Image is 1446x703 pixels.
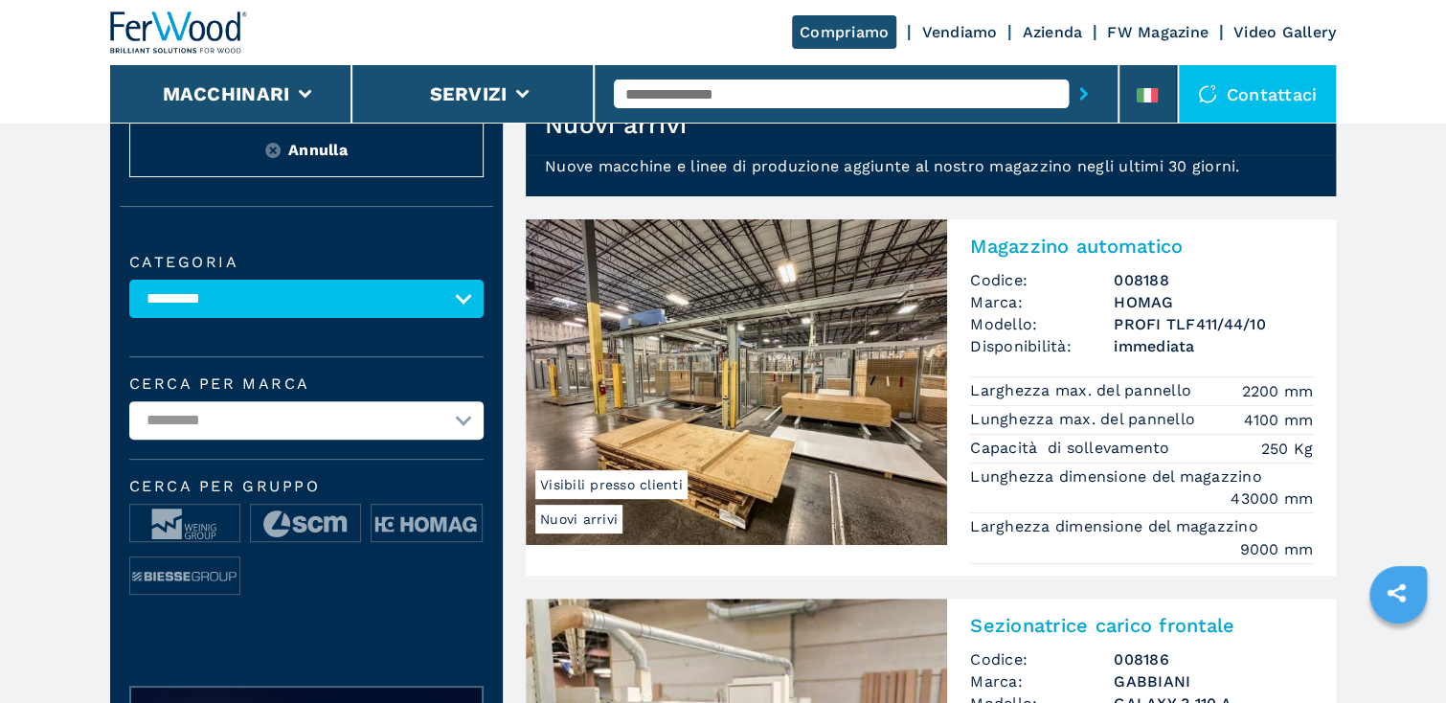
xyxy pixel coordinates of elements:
em: 250 Kg [1261,438,1314,460]
span: Codice: [970,269,1114,291]
img: Reset [265,143,281,158]
a: Azienda [1022,23,1082,41]
p: Lunghezza max. del pannello [970,409,1200,430]
h3: 008186 [1114,648,1313,670]
div: Contattaci [1179,65,1337,123]
span: Modello: [970,313,1114,335]
a: Magazzino automatico HOMAG PROFI TLF411/44/10Nuovi arriviVisibili presso clientiMagazzino automat... [526,219,1336,576]
h2: Sezionatrice carico frontale [970,614,1313,637]
span: Cerca per Gruppo [129,479,484,494]
button: submit-button [1069,72,1098,116]
em: 43000 mm [1231,488,1313,510]
img: Contattaci [1198,84,1217,103]
span: Disponibilità: [970,335,1114,357]
em: 4100 mm [1243,409,1313,431]
label: Categoria [129,255,484,270]
em: 2200 mm [1241,380,1313,402]
p: Capacità di sollevamento [970,438,1175,459]
p: Larghezza dimensione del magazzino [970,516,1263,537]
button: ResetAnnulla [129,123,484,177]
span: Codice: [970,648,1114,670]
span: immediata [1114,335,1313,357]
span: Marca: [970,670,1114,692]
h1: Nuovi arrivi [545,109,687,140]
img: image [372,505,481,543]
span: Marca: [970,291,1114,313]
button: Macchinari [163,82,290,105]
img: Magazzino automatico HOMAG PROFI TLF411/44/10 [526,219,947,545]
p: Larghezza max. del pannello [970,380,1196,401]
a: sharethis [1372,569,1420,617]
p: Lunghezza dimensione del magazzino [970,466,1267,488]
img: image [130,557,239,596]
a: FW Magazine [1107,23,1209,41]
h3: HOMAG [1114,291,1313,313]
a: Video Gallery [1233,23,1336,41]
h3: PROFI TLF411/44/10 [1114,313,1313,335]
img: Ferwood [110,11,248,54]
label: Cerca per marca [129,376,484,392]
img: image [130,505,239,543]
span: Annulla [288,139,348,161]
img: image [251,505,360,543]
em: 9000 mm [1239,538,1313,560]
h3: 008188 [1114,269,1313,291]
span: Nuovi arrivi [535,505,622,533]
span: Visibili presso clienti [535,470,688,499]
iframe: Chat [1365,617,1432,689]
p: Nuove macchine e linee di produzione aggiunte al nostro magazzino negli ultimi 30 giorni. [526,155,1336,196]
a: Compriamo [792,15,896,49]
button: Servizi [429,82,507,105]
h2: Magazzino automatico [970,235,1313,258]
a: Vendiamo [921,23,997,41]
h3: GABBIANI [1114,670,1313,692]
